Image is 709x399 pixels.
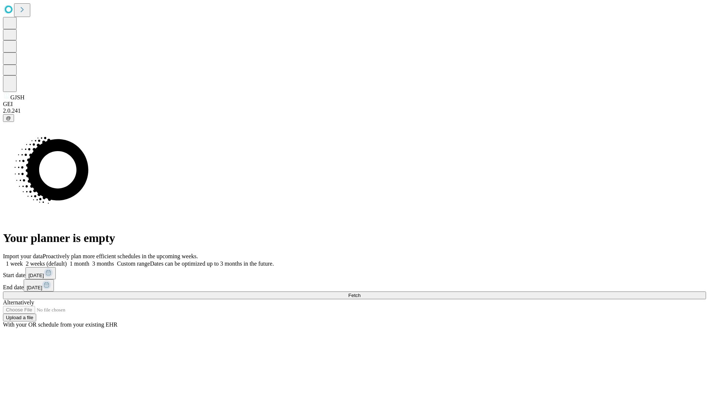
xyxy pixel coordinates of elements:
span: Import your data [3,253,43,259]
span: Custom range [117,260,150,267]
div: 2.0.241 [3,108,706,114]
div: Start date [3,267,706,279]
span: [DATE] [28,273,44,278]
button: [DATE] [24,279,54,291]
button: Upload a file [3,314,36,321]
button: Fetch [3,291,706,299]
button: [DATE] [25,267,56,279]
span: Dates can be optimized up to 3 months in the future. [150,260,274,267]
span: GJSH [10,94,24,100]
span: Proactively plan more efficient schedules in the upcoming weeks. [43,253,198,259]
span: 1 month [70,260,89,267]
span: 1 week [6,260,23,267]
div: GEI [3,101,706,108]
span: Alternatively [3,299,34,306]
div: End date [3,279,706,291]
span: With your OR schedule from your existing EHR [3,321,117,328]
span: @ [6,115,11,121]
span: 2 weeks (default) [26,260,67,267]
span: Fetch [348,293,360,298]
h1: Your planner is empty [3,231,706,245]
span: [DATE] [27,285,42,290]
button: @ [3,114,14,122]
span: 3 months [92,260,114,267]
